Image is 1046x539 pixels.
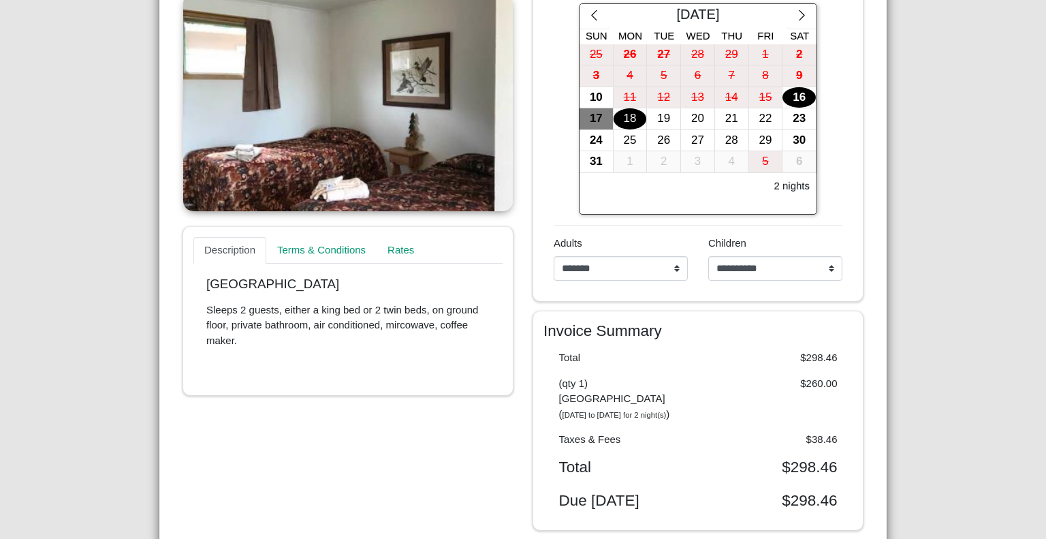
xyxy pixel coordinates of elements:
[749,65,782,87] div: 8
[580,151,614,173] button: 31
[580,108,614,130] button: 17
[614,65,648,87] button: 4
[715,44,749,66] button: 29
[647,65,681,87] button: 5
[654,30,674,42] span: Tue
[782,130,816,151] div: 30
[782,65,817,87] button: 9
[749,130,783,152] button: 29
[721,30,742,42] span: Thu
[614,65,647,87] div: 4
[580,87,614,109] button: 10
[580,4,609,29] button: chevron left
[698,458,848,476] div: $298.46
[715,87,748,108] div: 14
[698,491,848,510] div: $298.46
[647,44,681,66] button: 27
[647,44,680,65] div: 27
[681,130,714,151] div: 27
[681,44,714,65] div: 28
[377,237,425,264] a: Rates
[681,65,715,87] button: 6
[580,130,614,152] button: 24
[193,237,266,264] a: Description
[686,30,710,42] span: Wed
[782,87,816,108] div: 16
[206,277,490,292] p: [GEOGRAPHIC_DATA]
[715,65,749,87] button: 7
[647,151,681,173] button: 2
[614,87,648,109] button: 11
[787,4,817,29] button: chevron right
[749,44,782,65] div: 1
[782,130,817,152] button: 30
[782,87,817,109] button: 16
[795,9,808,22] svg: chevron right
[749,108,783,130] button: 22
[647,87,680,108] div: 12
[749,151,782,172] div: 5
[586,30,607,42] span: Sun
[549,458,699,476] div: Total
[749,151,783,173] button: 5
[580,65,613,87] div: 3
[580,87,613,108] div: 10
[681,151,715,173] button: 3
[580,130,613,151] div: 24
[715,65,748,87] div: 7
[681,87,714,108] div: 13
[647,108,680,129] div: 19
[749,130,782,151] div: 29
[749,65,783,87] button: 8
[647,87,681,109] button: 12
[614,108,648,130] button: 18
[749,44,783,66] button: 1
[580,151,613,172] div: 31
[614,130,647,151] div: 25
[715,151,749,173] button: 4
[580,65,614,87] button: 3
[614,44,648,66] button: 26
[715,130,749,152] button: 28
[681,108,714,129] div: 20
[681,87,715,109] button: 13
[647,130,681,152] button: 26
[588,9,601,22] svg: chevron left
[681,130,715,152] button: 27
[614,108,647,129] div: 18
[782,44,817,66] button: 2
[681,44,715,66] button: 28
[614,151,648,173] button: 1
[206,303,490,349] p: Sleeps 2 guests, either a king bed or 2 twin beds, on ground floor, private bathroom, air conditi...
[749,87,782,108] div: 15
[715,108,749,130] button: 21
[609,4,787,29] div: [DATE]
[782,65,816,87] div: 9
[614,87,647,108] div: 11
[614,151,647,172] div: 1
[266,237,377,264] a: Terms & Conditions
[681,65,714,87] div: 6
[782,108,816,129] div: 23
[698,350,848,366] div: $298.46
[749,87,783,109] button: 15
[580,44,614,66] button: 25
[715,87,749,109] button: 14
[549,376,699,422] div: (qty 1) [GEOGRAPHIC_DATA] ( )
[681,151,714,172] div: 3
[647,151,680,172] div: 2
[782,151,817,173] button: 6
[774,180,810,192] h6: 2 nights
[562,411,667,419] i: [DATE] to [DATE] for 2 night(s)
[749,108,782,129] div: 22
[614,130,648,152] button: 25
[647,108,681,130] button: 19
[715,151,748,172] div: 4
[647,130,680,151] div: 26
[681,108,715,130] button: 20
[715,130,748,151] div: 28
[698,432,848,448] div: $38.46
[554,237,582,249] span: Adults
[698,376,848,422] div: $260.00
[549,491,699,510] div: Due [DATE]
